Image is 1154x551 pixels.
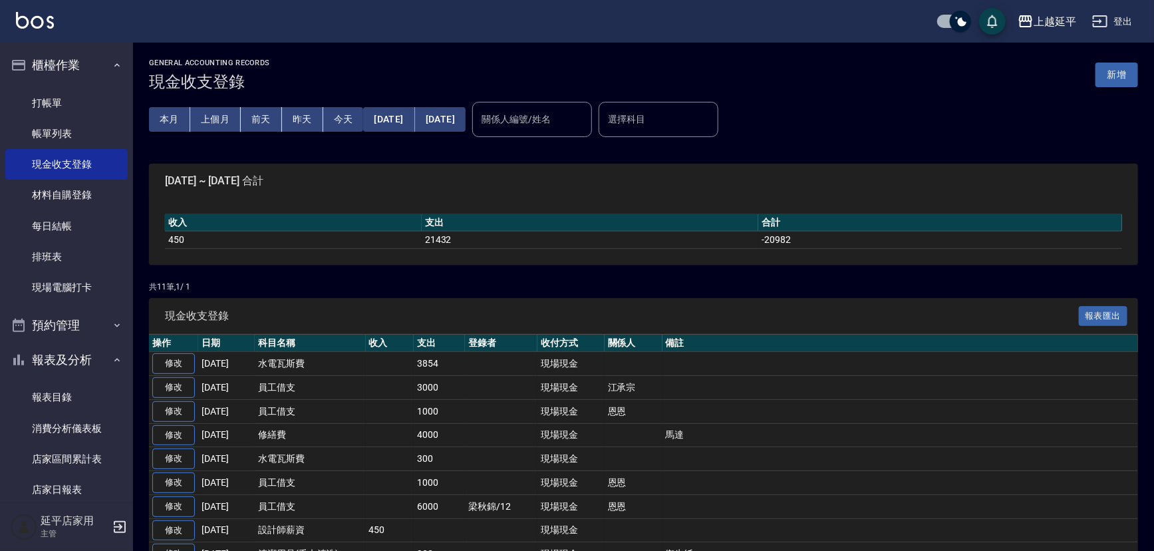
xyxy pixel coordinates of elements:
td: 修繕費 [255,423,366,447]
td: [DATE] [198,494,255,518]
td: 1000 [414,471,465,495]
th: 支出 [422,214,759,232]
th: 關係人 [605,335,662,352]
th: 支出 [414,335,465,352]
td: 員工借支 [255,494,366,518]
td: 恩恩 [605,399,662,423]
td: [DATE] [198,423,255,447]
td: 恩恩 [605,494,662,518]
a: 消費分析儀表板 [5,413,128,444]
button: [DATE] [415,107,466,132]
td: 現場現金 [537,399,605,423]
button: 本月 [149,107,190,132]
td: 現場現金 [537,494,605,518]
td: 員工借支 [255,399,366,423]
th: 登錄者 [465,335,537,352]
button: 登出 [1087,9,1138,34]
a: 現場電腦打卡 [5,272,128,303]
th: 合計 [758,214,1122,232]
button: 今天 [323,107,364,132]
td: 現場現金 [537,518,605,542]
a: 修改 [152,377,195,398]
a: 打帳單 [5,88,128,118]
th: 科目名稱 [255,335,366,352]
a: 店家日報表 [5,474,128,505]
th: 日期 [198,335,255,352]
a: 修改 [152,401,195,422]
button: 櫃檯作業 [5,48,128,83]
th: 收付方式 [537,335,605,352]
span: [DATE] ~ [DATE] 合計 [165,174,1122,188]
td: 設計師薪資 [255,518,366,542]
th: 備註 [662,335,1138,352]
h2: GENERAL ACCOUNTING RECORDS [149,59,270,67]
button: 上越延平 [1012,8,1082,35]
td: 員工借支 [255,471,366,495]
th: 收入 [366,335,414,352]
button: 前天 [241,107,282,132]
button: save [979,8,1006,35]
a: 每日結帳 [5,211,128,242]
td: 1000 [414,399,465,423]
img: Logo [16,12,54,29]
a: 修改 [152,353,195,374]
a: 修改 [152,496,195,517]
td: 梁秋錦/12 [465,494,537,518]
a: 排班表 [5,242,128,272]
a: 報表目錄 [5,382,128,413]
h5: 延平店家用 [41,514,108,528]
td: 現場現金 [537,471,605,495]
td: 450 [165,231,422,248]
td: [DATE] [198,352,255,376]
td: 450 [366,518,414,542]
td: 300 [414,447,465,471]
td: 現場現金 [537,423,605,447]
button: [DATE] [363,107,414,132]
td: -20982 [758,231,1122,248]
td: 4000 [414,423,465,447]
td: [DATE] [198,376,255,400]
td: 恩恩 [605,471,662,495]
a: 現金收支登錄 [5,149,128,180]
th: 操作 [149,335,198,352]
td: 水電瓦斯費 [255,352,366,376]
button: 報表匯出 [1079,306,1128,327]
span: 現金收支登錄 [165,309,1079,323]
td: [DATE] [198,399,255,423]
button: 上個月 [190,107,241,132]
a: 修改 [152,449,195,469]
h3: 現金收支登錄 [149,73,270,91]
td: [DATE] [198,518,255,542]
div: 上越延平 [1034,13,1076,30]
td: 水電瓦斯費 [255,447,366,471]
button: 預約管理 [5,308,128,343]
a: 報表匯出 [1079,309,1128,321]
a: 修改 [152,425,195,446]
td: 21432 [422,231,759,248]
a: 修改 [152,520,195,541]
td: 馬達 [662,423,1138,447]
a: 新增 [1095,68,1138,81]
a: 修改 [152,472,195,493]
td: [DATE] [198,471,255,495]
a: 材料自購登錄 [5,180,128,210]
a: 店家區間累計表 [5,444,128,474]
p: 共 11 筆, 1 / 1 [149,281,1138,293]
td: 3000 [414,376,465,400]
td: 6000 [414,494,465,518]
button: 報表及分析 [5,343,128,377]
button: 昨天 [282,107,323,132]
td: 3854 [414,352,465,376]
a: 帳單列表 [5,118,128,149]
td: [DATE] [198,447,255,471]
td: 現場現金 [537,447,605,471]
img: Person [11,514,37,540]
td: 員工借支 [255,376,366,400]
td: 江承宗 [605,376,662,400]
td: 現場現金 [537,376,605,400]
th: 收入 [165,214,422,232]
button: 新增 [1095,63,1138,87]
td: 現場現金 [537,352,605,376]
p: 主管 [41,528,108,540]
